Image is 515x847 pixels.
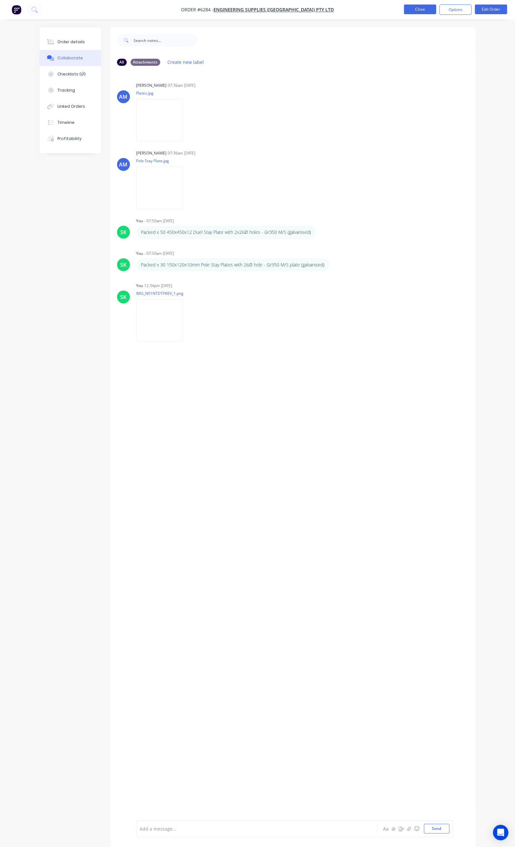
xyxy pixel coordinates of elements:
[136,90,189,96] p: Plates.jpg
[57,71,86,77] div: Checklists 0/0
[40,66,101,82] button: Checklists 0/0
[181,7,214,13] span: Order #6284 -
[120,293,126,301] div: SK
[57,136,82,142] div: Profitability
[40,98,101,115] button: Linked Orders
[12,5,21,15] img: Factory
[134,34,198,47] input: Search notes...
[119,161,128,168] div: AM
[168,150,196,156] div: 07:36am [DATE]
[57,39,85,45] div: Order details
[390,825,398,833] button: @
[119,93,128,101] div: AM
[424,824,450,834] button: Send
[136,83,167,88] div: [PERSON_NAME]
[117,59,127,66] div: All
[493,825,509,841] div: Open Intercom Messenger
[40,131,101,147] button: Profitability
[57,87,75,93] div: Tracking
[136,218,143,224] div: You
[136,283,143,289] div: You
[144,283,173,289] div: 12:34pm [DATE]
[40,50,101,66] button: Collaborate
[136,251,143,256] div: You
[57,120,74,125] div: Timeline
[57,55,83,61] div: Collaborate
[136,291,189,296] p: IMG_N01NTDTPKEV_1.png
[164,58,207,66] button: Create new label
[382,825,390,833] button: Aa
[404,5,436,14] button: Close
[57,104,85,109] div: Linked Orders
[475,5,507,14] button: Edit Order
[136,158,189,164] p: Pole Stay Plate.jpg
[40,34,101,50] button: Order details
[40,115,101,131] button: Timeline
[413,825,421,833] button: ☺
[144,218,174,224] div: - 07:50am [DATE]
[144,251,174,256] div: - 07:50am [DATE]
[120,228,126,236] div: SK
[168,83,196,88] div: 07:36am [DATE]
[40,82,101,98] button: Tracking
[131,59,160,66] div: Attachments
[120,261,126,269] div: SK
[141,229,311,235] p: Packed x 50 450x450x12 Duel Stay Plate with 2x26Ø holes - Gr350 M/S (galvanised)
[141,262,325,268] p: Packed x 30 150x120x10mm Pole Stay Plates with 26Ø hole - Gr350 M/S plate (galvanised)
[214,7,334,13] a: Engineering Supplies ([GEOGRAPHIC_DATA]) Pty Ltd
[440,5,472,15] button: Options
[136,150,167,156] div: [PERSON_NAME]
